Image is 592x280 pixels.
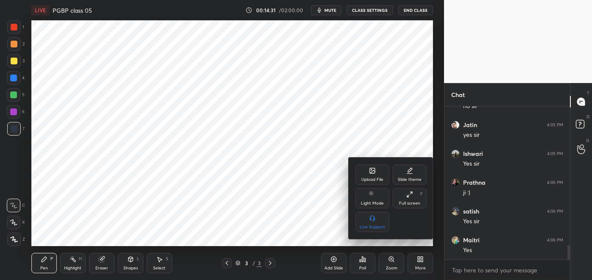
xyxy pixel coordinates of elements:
div: Slide theme [398,177,422,182]
div: F [420,192,423,196]
div: Upload File [361,177,383,182]
div: Light Mode [361,201,384,205]
div: Live Support [360,225,385,229]
div: Full screen [399,201,420,205]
